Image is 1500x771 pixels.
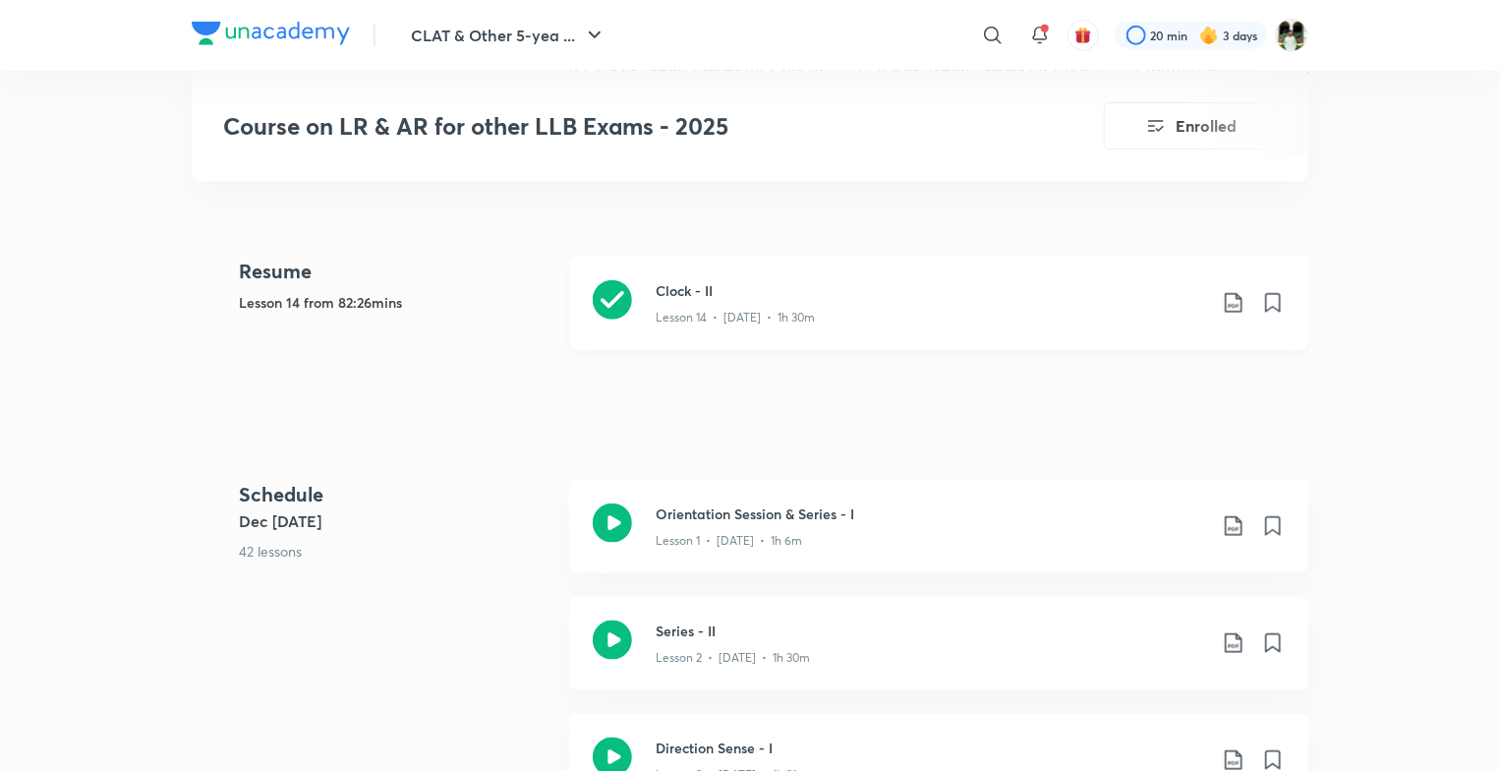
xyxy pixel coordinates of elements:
h5: Dec [DATE] [239,509,553,533]
img: Company Logo [192,22,350,45]
img: avatar [1074,27,1092,44]
p: Lesson 1 • [DATE] • 1h 6m [656,532,802,550]
a: Orientation Session & Series - ILesson 1 • [DATE] • 1h 6m [569,480,1308,597]
h3: Clock - II [656,280,1206,301]
h4: Resume [239,257,553,286]
img: amit [1275,19,1308,52]
button: CLAT & Other 5-yea ... [399,16,618,55]
img: streak [1199,26,1219,45]
button: Enrolled [1104,102,1277,149]
h4: Schedule [239,480,553,509]
button: avatar [1067,20,1099,51]
h3: Series - II [656,621,1206,641]
a: Clock - IILesson 14 • [DATE] • 1h 30m [569,257,1308,374]
a: Series - IILesson 2 • [DATE] • 1h 30m [569,597,1308,714]
h3: Orientation Session & Series - I [656,504,1206,524]
h3: Course on LR & AR for other LLB Exams - 2025 [223,112,993,141]
p: Lesson 2 • [DATE] • 1h 30m [656,649,810,667]
h3: Direction Sense - I [656,738,1206,758]
p: 42 lessons [239,541,553,562]
h5: Lesson 14 from 82:26mins [239,292,553,313]
a: Company Logo [192,22,350,50]
p: Lesson 14 • [DATE] • 1h 30m [656,309,815,326]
